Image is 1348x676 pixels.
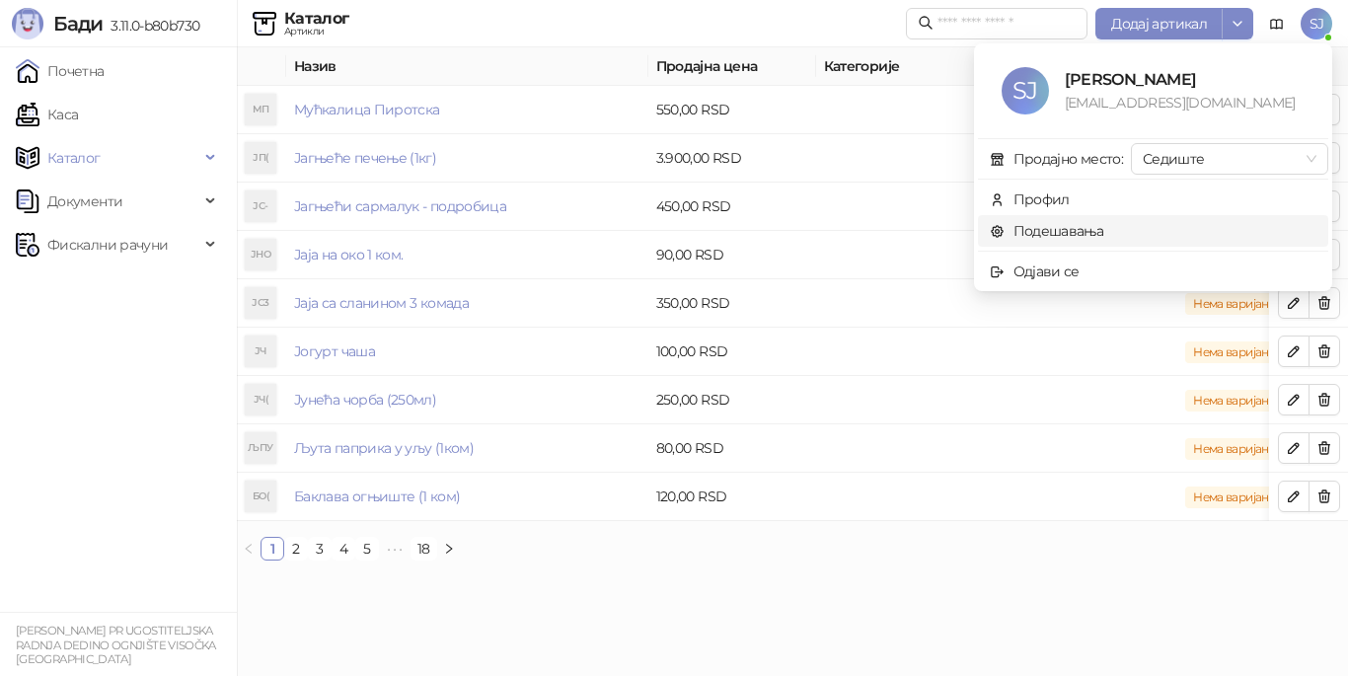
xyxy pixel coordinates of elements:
[286,328,648,376] td: Јогурт чаша
[286,47,648,86] th: Назив
[103,17,199,35] span: 3.11.0-b80b730
[237,537,261,561] button: left
[284,11,349,27] div: Каталог
[648,134,816,183] td: 3.900,00 RSD
[285,538,307,560] a: 2
[1143,144,1316,174] span: Седиште
[648,231,816,279] td: 90,00 RSD
[245,287,276,319] div: ЈС3
[1002,67,1049,114] span: SJ
[284,27,349,37] div: Артикли
[12,8,43,39] img: Logo
[47,182,122,221] span: Документи
[648,47,816,86] th: Продајна цена
[1111,15,1207,33] span: Додај артикал
[16,95,78,134] a: Каса
[245,142,276,174] div: ЈП(
[437,537,461,561] button: right
[1013,261,1080,282] div: Одјави се
[648,376,816,424] td: 250,00 RSD
[648,424,816,473] td: 80,00 RSD
[1261,8,1293,39] a: Документација
[245,190,276,222] div: ЈС-
[648,86,816,134] td: 550,00 RSD
[648,328,816,376] td: 100,00 RSD
[294,391,436,409] a: Јунећа чорба (250мл)
[294,439,474,457] a: Љута паприка у уљу (1ком)
[648,473,816,521] td: 120,00 RSD
[245,336,276,367] div: ЈЧ
[1065,67,1305,92] div: [PERSON_NAME]
[1065,92,1305,113] div: [EMAIL_ADDRESS][DOMAIN_NAME]
[294,488,460,505] a: Баклава огњиште (1 ком)
[294,197,506,215] a: Јагњећи сармалук - подробица
[1185,390,1289,412] span: Нема варијанти
[332,537,355,561] li: 4
[648,279,816,328] td: 350,00 RSD
[261,537,284,561] li: 1
[294,101,439,118] a: Mућкалица Пиротска
[286,279,648,328] td: Јаја са сланином 3 комада
[243,543,255,555] span: left
[356,538,378,560] a: 5
[333,538,354,560] a: 4
[286,473,648,521] td: Баклава огњиште (1 ком)
[286,231,648,279] td: Јаја на око 1 ком.
[1185,341,1289,363] span: Нема варијанти
[245,481,276,512] div: БО(
[286,424,648,473] td: Љута паприка у уљу (1ком)
[411,537,437,561] li: 18
[253,12,276,36] img: Artikli
[16,624,216,666] small: [PERSON_NAME] PR UGOSTITELJSKA RADNJA DEDINO OGNJIŠTE VISOČKA [GEOGRAPHIC_DATA]
[262,538,283,560] a: 1
[355,537,379,561] li: 5
[286,183,648,231] td: Јагњећи сармалук - подробица
[824,55,1151,77] span: Категорије
[379,537,411,561] span: •••
[1013,148,1123,170] div: Продајно место:
[286,376,648,424] td: Јунећа чорба (250мл)
[245,94,276,125] div: MП
[284,537,308,561] li: 2
[437,537,461,561] li: Следећа страна
[309,538,331,560] a: 3
[294,342,375,360] a: Јогурт чаша
[294,294,469,312] a: Јаја са сланином 3 комада
[47,225,168,264] span: Фискални рачуни
[286,134,648,183] td: Јагњеће печење (1кг)
[53,12,103,36] span: Бади
[245,384,276,415] div: ЈЧ(
[990,222,1104,240] a: Подешавања
[1301,8,1332,39] span: SJ
[294,149,436,167] a: Јагњеће печење (1кг)
[1185,438,1289,460] span: Нема варијанти
[286,86,648,134] td: Mућкалица Пиротска
[443,543,455,555] span: right
[1185,293,1289,315] span: Нема варијанти
[379,537,411,561] li: Следећих 5 Страна
[237,537,261,561] li: Претходна страна
[1095,8,1223,39] button: Додај артикал
[245,432,276,464] div: ЉПУ
[245,239,276,270] div: ЈНО
[16,51,105,91] a: Почетна
[412,538,436,560] a: 18
[1185,487,1289,508] span: Нема варијанти
[648,183,816,231] td: 450,00 RSD
[308,537,332,561] li: 3
[1013,188,1070,210] div: Профил
[294,246,403,263] a: Јаја на око 1 ком.
[47,138,101,178] span: Каталог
